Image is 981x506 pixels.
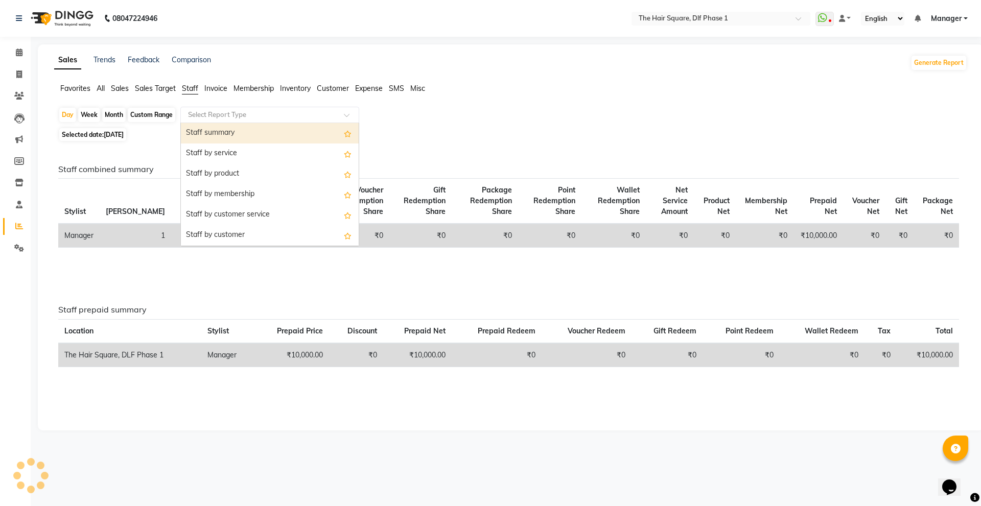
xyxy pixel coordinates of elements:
[344,127,352,139] span: Add this report to Favorites List
[661,185,688,216] span: Net Service Amount
[931,13,962,24] span: Manager
[344,188,352,201] span: Add this report to Favorites List
[329,343,383,367] td: ₹0
[181,164,359,184] div: Staff by product
[344,229,352,242] span: Add this report to Favorites List
[598,185,640,216] span: Wallet Redemption Share
[410,84,425,93] span: Misc
[201,343,254,367] td: Manager
[58,164,959,174] h6: Staff combined summary
[233,84,274,93] span: Membership
[704,196,730,216] span: Product Net
[646,224,694,248] td: ₹0
[60,84,90,93] span: Favorites
[404,326,446,335] span: Prepaid Net
[204,84,227,93] span: Invoice
[59,108,76,122] div: Day
[805,326,858,335] span: Wallet Redeem
[112,4,157,33] b: 08047224946
[344,168,352,180] span: Add this report to Favorites List
[581,224,646,248] td: ₹0
[878,326,891,335] span: Tax
[745,196,787,216] span: Membership Net
[102,108,126,122] div: Month
[389,224,452,248] td: ₹0
[180,123,359,246] ng-dropdown-panel: Options list
[100,224,171,248] td: 1
[938,465,971,496] iframe: chat widget
[542,343,632,367] td: ₹0
[26,4,96,33] img: logo
[171,224,214,248] td: 0
[64,326,94,335] span: Location
[106,207,165,216] span: [PERSON_NAME]
[172,55,211,64] a: Comparison
[182,84,198,93] span: Staff
[914,224,959,248] td: ₹0
[97,84,105,93] span: All
[694,224,735,248] td: ₹0
[936,326,953,335] span: Total
[111,84,129,93] span: Sales
[383,343,452,367] td: ₹10,000.00
[355,84,383,93] span: Expense
[736,224,793,248] td: ₹0
[703,343,780,367] td: ₹0
[181,225,359,246] div: Staff by customer
[912,56,966,70] button: Generate Report
[452,343,542,367] td: ₹0
[793,224,843,248] td: ₹10,000.00
[58,224,100,248] td: Manager
[128,108,175,122] div: Custom Range
[104,131,124,138] span: [DATE]
[128,55,159,64] a: Feedback
[653,326,696,335] span: Gift Redeem
[135,84,176,93] span: Sales Target
[317,84,349,93] span: Customer
[59,128,126,141] span: Selected date:
[632,343,703,367] td: ₹0
[843,224,885,248] td: ₹0
[885,224,913,248] td: ₹0
[181,143,359,164] div: Staff by service
[277,326,323,335] span: Prepaid Price
[452,224,518,248] td: ₹0
[518,224,581,248] td: ₹0
[897,343,959,367] td: ₹10,000.00
[470,185,512,216] span: Package Redemption Share
[58,305,959,315] h6: Staff prepaid summary
[78,108,100,122] div: Week
[568,326,625,335] span: Voucher Redeem
[726,326,774,335] span: Point Redeem
[478,326,535,335] span: Prepaid Redeem
[865,343,897,367] td: ₹0
[852,196,879,216] span: Voucher Net
[810,196,837,216] span: Prepaid Net
[280,84,311,93] span: Inventory
[389,84,404,93] span: SMS
[341,185,383,216] span: Voucher Redemption Share
[64,207,86,216] span: Stylist
[923,196,953,216] span: Package Net
[344,148,352,160] span: Add this report to Favorites List
[58,343,201,367] td: The Hair Square, DLF Phase 1
[181,123,359,143] div: Staff summary
[94,55,115,64] a: Trends
[181,205,359,225] div: Staff by customer service
[895,196,907,216] span: Gift Net
[181,184,359,205] div: Staff by membership
[533,185,575,216] span: Point Redemption Share
[780,343,865,367] td: ₹0
[254,343,329,367] td: ₹10,000.00
[207,326,229,335] span: Stylist
[54,51,81,69] a: Sales
[344,209,352,221] span: Add this report to Favorites List
[404,185,446,216] span: Gift Redemption Share
[347,326,377,335] span: Discount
